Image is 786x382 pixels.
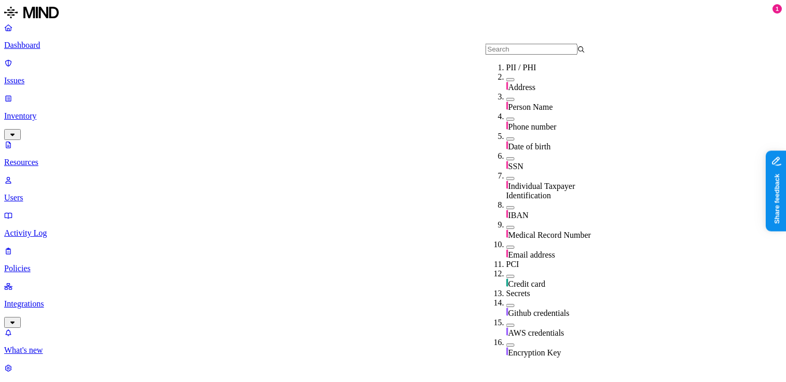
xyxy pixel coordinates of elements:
div: Secrets [506,289,606,298]
img: pii-line.svg [506,249,508,258]
img: pii-line.svg [506,121,508,130]
p: Resources [4,158,782,167]
img: MIND [4,4,59,21]
p: What's new [4,346,782,355]
span: IBAN [508,211,529,220]
p: Dashboard [4,41,782,50]
img: pii-line.svg [506,141,508,149]
span: Address [508,83,535,92]
p: Inventory [4,111,782,121]
span: Date of birth [508,142,551,151]
img: pii-line.svg [506,210,508,218]
img: pci-line.svg [506,278,508,287]
a: Integrations [4,282,782,326]
img: pii-line.svg [506,230,508,238]
a: Dashboard [4,23,782,50]
img: secret-line.svg [506,308,508,316]
span: Github credentials [508,309,570,317]
p: Policies [4,264,782,273]
img: secret-line.svg [506,347,508,355]
input: Search [486,44,578,55]
span: Email address [508,250,555,259]
p: Users [4,193,782,202]
a: Issues [4,58,782,85]
a: MIND [4,4,782,23]
img: pii-line.svg [506,161,508,169]
img: pii-line.svg [506,181,508,189]
a: What's new [4,328,782,355]
span: Credit card [508,279,546,288]
span: Individual Taxpayer Identification [506,182,575,200]
p: Activity Log [4,228,782,238]
img: pii-line.svg [506,82,508,90]
span: Medical Record Number [508,231,591,239]
span: Phone number [508,122,557,131]
p: Issues [4,76,782,85]
a: Policies [4,246,782,273]
span: AWS credentials [508,328,565,337]
a: Users [4,175,782,202]
div: PCI [506,260,606,269]
div: 1 [772,4,782,14]
img: pii-line.svg [506,101,508,110]
p: Integrations [4,299,782,309]
a: Resources [4,140,782,167]
div: PII / PHI [506,63,606,72]
span: Encryption Key [508,348,561,357]
img: secret-line.svg [506,327,508,336]
span: Person Name [508,103,553,111]
a: Inventory [4,94,782,138]
a: Activity Log [4,211,782,238]
span: SSN [508,162,523,171]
